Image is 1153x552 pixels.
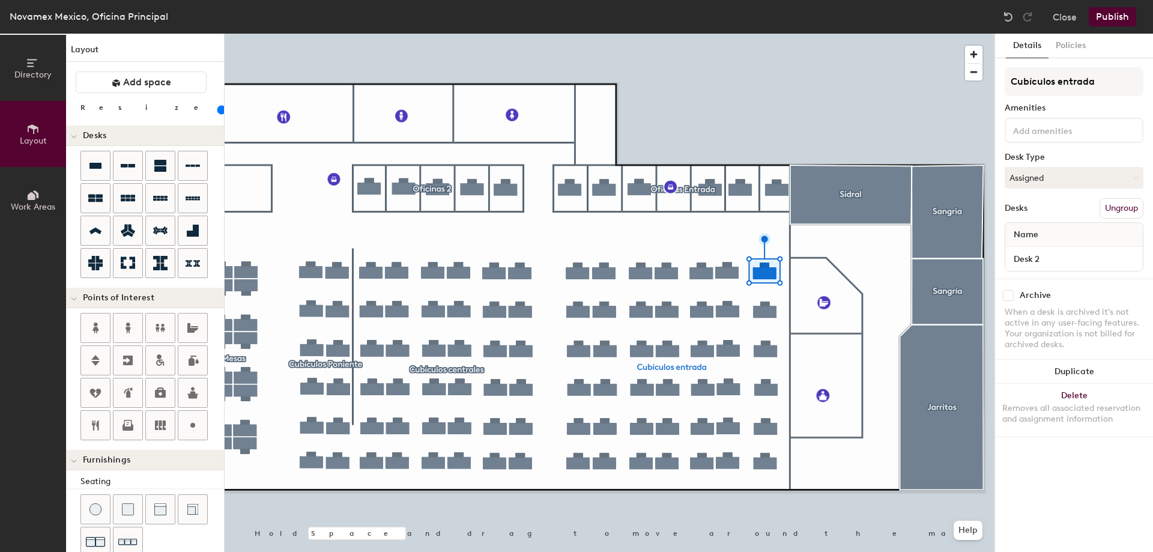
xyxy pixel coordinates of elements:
[11,202,55,212] span: Work Areas
[1100,198,1143,219] button: Ungroup
[1006,34,1049,58] button: Details
[80,475,224,488] div: Seating
[1005,153,1143,162] div: Desk Type
[113,494,143,524] button: Cushion
[1020,291,1051,300] div: Archive
[145,494,175,524] button: Couch (middle)
[1021,11,1033,23] img: Redo
[66,43,224,62] h1: Layout
[83,131,106,141] span: Desks
[86,532,105,551] img: Couch (x2)
[123,76,171,88] span: Add space
[76,71,207,93] button: Add space
[1053,7,1077,26] button: Close
[1049,34,1093,58] button: Policies
[995,360,1153,384] button: Duplicate
[1002,403,1146,425] div: Removes all associated reservation and assignment information
[995,384,1153,437] button: DeleteRemoves all associated reservation and assignment information
[1005,167,1143,189] button: Assigned
[1011,123,1119,137] input: Add amenities
[1005,307,1143,350] div: When a desk is archived it's not active in any user-facing features. Your organization is not bil...
[20,136,47,146] span: Layout
[80,103,213,112] div: Resize
[122,503,134,515] img: Cushion
[954,521,982,540] button: Help
[83,455,130,465] span: Furnishings
[80,494,110,524] button: Stool
[118,533,138,551] img: Couch (x3)
[1008,250,1140,267] input: Unnamed desk
[89,503,101,515] img: Stool
[1002,11,1014,23] img: Undo
[178,494,208,524] button: Couch (corner)
[1005,204,1027,213] div: Desks
[1008,224,1044,246] span: Name
[187,503,199,515] img: Couch (corner)
[154,503,166,515] img: Couch (middle)
[10,9,168,24] div: Novamex Mexico, Oficina Principal
[1089,7,1136,26] button: Publish
[14,70,52,80] span: Directory
[83,293,154,303] span: Points of Interest
[1005,103,1143,113] div: Amenities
